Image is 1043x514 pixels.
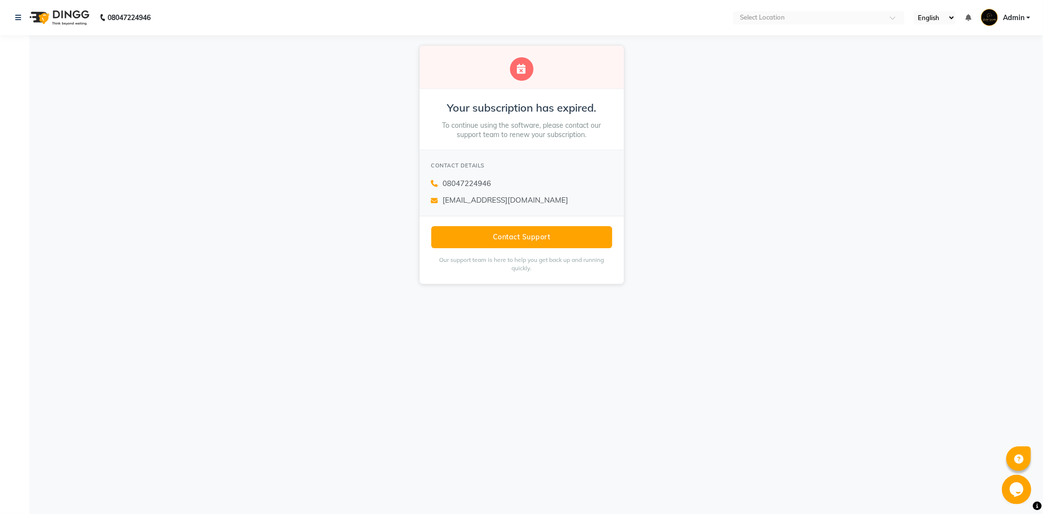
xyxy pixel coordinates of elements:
p: To continue using the software, please contact our support team to renew your subscription. [431,121,612,140]
button: Contact Support [431,226,612,248]
iframe: chat widget [1002,475,1033,504]
span: [EMAIL_ADDRESS][DOMAIN_NAME] [443,195,569,206]
span: CONTACT DETAILS [431,162,485,169]
div: Select Location [740,13,785,23]
p: Our support team is here to help you get back up and running quickly. [431,256,612,273]
span: Admin [1003,13,1024,23]
img: Admin [981,9,998,26]
span: 08047224946 [443,178,491,189]
b: 08047224946 [108,4,151,31]
h2: Your subscription has expired. [431,101,612,115]
img: logo [25,4,92,31]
